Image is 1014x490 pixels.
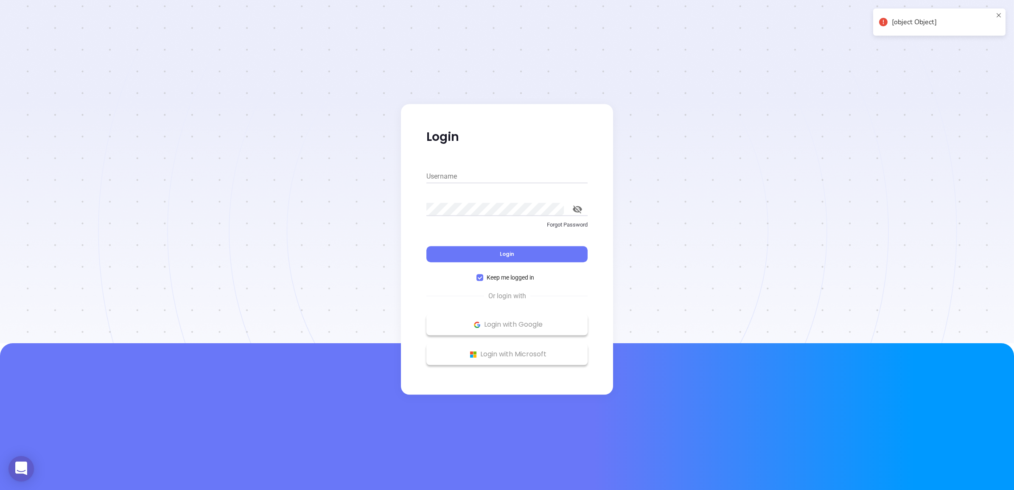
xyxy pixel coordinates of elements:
[426,314,588,335] button: Google Logo Login with Google
[426,221,588,230] p: Forgot Password
[431,318,583,331] p: Login with Google
[483,273,538,282] span: Keep me logged in
[500,250,514,258] span: Login
[426,221,588,236] a: Forgot Password
[426,129,588,145] p: Login
[468,349,479,360] img: Microsoft Logo
[472,319,482,330] img: Google Logo
[484,291,530,301] span: Or login with
[426,246,588,262] button: Login
[567,199,588,220] button: toggle password visibility
[892,17,993,27] div: [object Object]
[431,348,583,361] p: Login with Microsoft
[426,344,588,365] button: Microsoft Logo Login with Microsoft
